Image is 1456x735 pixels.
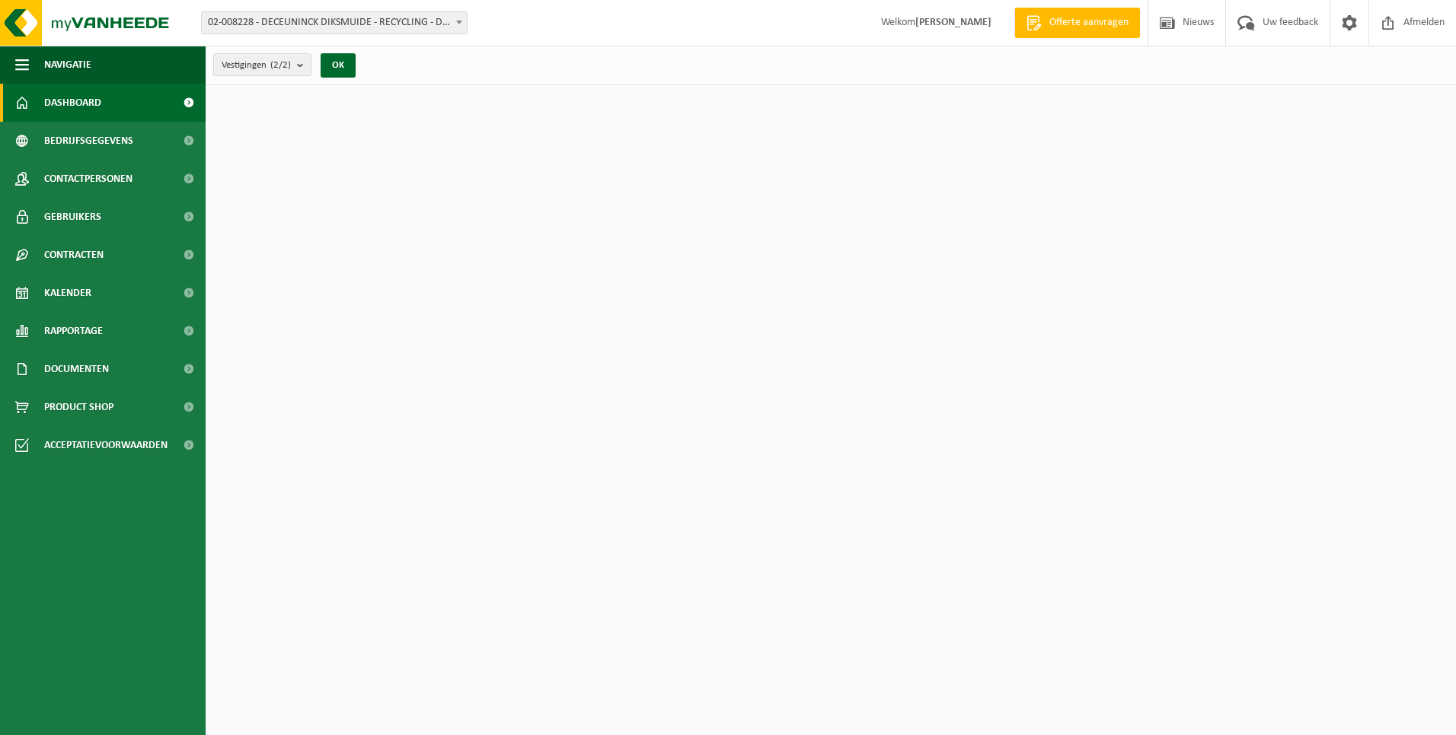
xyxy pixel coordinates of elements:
span: Navigatie [44,46,91,84]
span: Offerte aanvragen [1046,15,1132,30]
span: Product Shop [44,388,113,426]
strong: [PERSON_NAME] [915,17,991,28]
span: Bedrijfsgegevens [44,122,133,160]
span: Vestigingen [222,54,291,77]
button: Vestigingen(2/2) [213,53,311,76]
span: Gebruikers [44,198,101,236]
span: Contactpersonen [44,160,133,198]
span: Kalender [44,274,91,312]
span: Dashboard [44,84,101,122]
count: (2/2) [270,60,291,70]
span: Acceptatievoorwaarden [44,426,168,464]
span: 02-008228 - DECEUNINCK DIKSMUIDE - RECYCLING - DIKSMUIDE [201,11,468,34]
span: Rapportage [44,312,103,350]
span: Contracten [44,236,104,274]
button: OK [321,53,356,78]
span: Documenten [44,350,109,388]
a: Offerte aanvragen [1014,8,1140,38]
span: 02-008228 - DECEUNINCK DIKSMUIDE - RECYCLING - DIKSMUIDE [202,12,467,33]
